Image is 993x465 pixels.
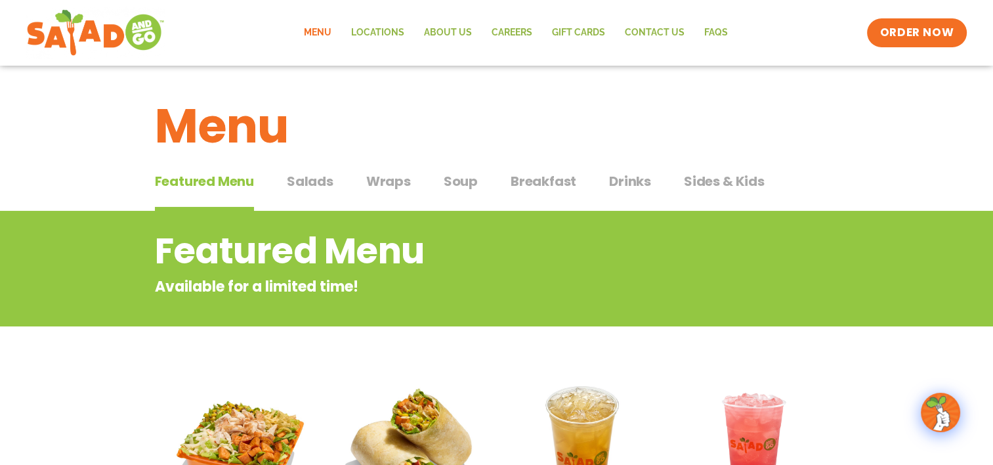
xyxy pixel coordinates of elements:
span: Sides & Kids [684,171,765,191]
a: GIFT CARDS [542,18,615,48]
span: Wraps [366,171,411,191]
p: Available for a limited time! [155,276,733,298]
span: Salads [287,171,333,191]
a: FAQs [694,18,738,48]
a: Menu [294,18,341,48]
span: Breakfast [511,171,576,191]
a: Careers [482,18,542,48]
a: About Us [414,18,482,48]
a: ORDER NOW [867,18,967,47]
img: wpChatIcon [922,394,959,431]
a: Contact Us [615,18,694,48]
nav: Menu [294,18,738,48]
span: ORDER NOW [880,25,954,41]
h1: Menu [155,91,839,162]
a: Locations [341,18,414,48]
span: Drinks [609,171,651,191]
span: Soup [444,171,478,191]
div: Tabbed content [155,167,839,211]
img: new-SAG-logo-768×292 [26,7,165,59]
span: Featured Menu [155,171,254,191]
h2: Featured Menu [155,225,733,278]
